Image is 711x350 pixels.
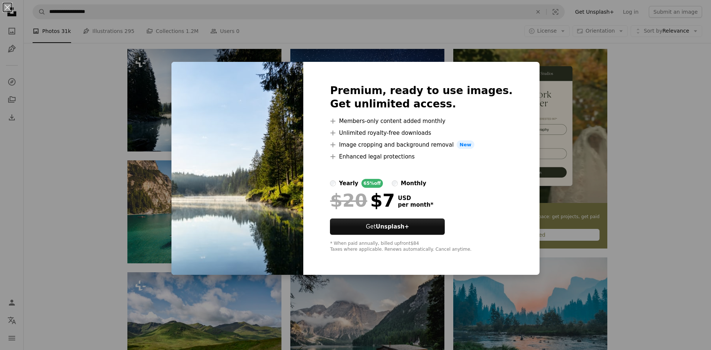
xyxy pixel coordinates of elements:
[330,191,395,210] div: $7
[392,180,398,186] input: monthly
[330,180,336,186] input: yearly65%off
[171,62,303,275] img: premium_photo-1673448760651-7e1e6fd79e40
[330,152,513,161] li: Enhanced legal protections
[330,84,513,111] h2: Premium, ready to use images. Get unlimited access.
[330,140,513,149] li: Image cropping and background removal
[330,191,367,210] span: $20
[401,179,426,188] div: monthly
[398,201,433,208] span: per month *
[339,179,358,188] div: yearly
[330,129,513,137] li: Unlimited royalty-free downloads
[398,195,433,201] span: USD
[361,179,383,188] div: 65% off
[330,241,513,253] div: * When paid annually, billed upfront $84 Taxes where applicable. Renews automatically. Cancel any...
[376,223,409,230] strong: Unsplash+
[330,117,513,126] li: Members-only content added monthly
[457,140,474,149] span: New
[330,219,445,235] button: GetUnsplash+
